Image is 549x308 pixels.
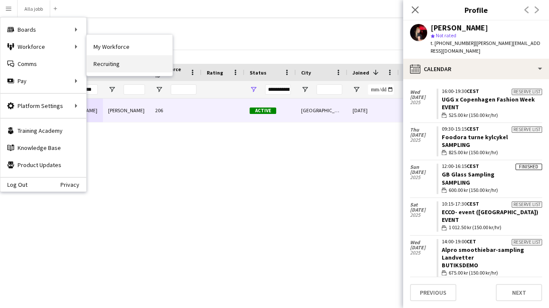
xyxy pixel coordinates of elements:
[442,216,542,224] div: Event
[410,245,437,250] span: [DATE]
[516,164,542,170] div: Finished
[431,40,475,46] span: t. [PHONE_NUMBER]
[410,202,437,207] span: Sat
[18,0,50,17] button: Alla jobb
[60,181,86,188] a: Privacy
[410,164,437,170] span: Sun
[317,84,342,95] input: City Filter Input
[103,99,150,122] div: [PERSON_NAME]
[410,212,437,218] span: 2025
[442,133,508,141] a: Foodora turne kylcykel
[250,69,266,76] span: Status
[467,200,479,207] span: CEST
[0,97,86,114] div: Platform Settings
[399,99,450,122] div: 137 days
[442,246,524,261] a: Alpro smoothiebar-sampling Landvetter
[449,111,498,119] span: 525.00 kr (150.00 kr/hr)
[353,69,369,76] span: Joined
[449,149,498,156] span: 825.00 kr (150.00 kr/hr)
[0,55,86,72] a: Comms
[442,126,542,132] div: 09:30-15:15
[0,21,86,38] div: Boards
[410,207,437,212] span: [DATE]
[410,175,437,180] span: 2025
[442,179,542,186] div: Sampling
[442,208,538,216] a: ECCO- event ([GEOGRAPHIC_DATA])
[467,163,479,169] span: CEST
[0,139,86,156] a: Knowledge Base
[431,24,488,32] div: [PERSON_NAME]
[0,122,86,139] a: Training Academy
[150,99,202,122] div: 206
[410,100,437,105] span: 2025
[442,170,495,178] a: GB Glass Sampling
[353,86,360,93] button: Open Filter Menu
[449,224,501,231] span: 1 012.50 kr (150.00 kr/hr)
[296,99,347,122] div: [GEOGRAPHIC_DATA]
[431,40,540,54] span: | [PERSON_NAME][EMAIL_ADDRESS][DOMAIN_NAME]
[347,99,399,122] div: [DATE]
[0,181,27,188] a: Log Out
[0,38,86,55] div: Workforce
[410,284,456,301] button: Previous
[87,55,172,72] a: Recruiting
[76,84,98,95] input: First Name Filter Input
[403,59,549,79] div: Calendar
[301,86,309,93] button: Open Filter Menu
[436,32,456,39] span: Not rated
[442,261,542,269] div: Butiksdemo
[410,95,437,100] span: [DATE]
[124,84,145,95] input: Last Name Filter Input
[512,89,542,95] div: Reserve list
[403,4,549,15] h3: Profile
[442,89,542,94] div: 16:00-19:30
[87,38,172,55] a: My Workforce
[410,127,437,132] span: Thu
[467,88,479,94] span: CEST
[442,201,542,206] div: 10:15-17:30
[442,239,542,244] div: 14:00-19:00
[512,126,542,133] div: Reserve list
[442,141,542,149] div: Sampling
[442,164,542,169] div: 12:00-16:15
[512,201,542,208] div: Reserve list
[171,84,196,95] input: Workforce ID Filter Input
[512,239,542,245] div: Reserve list
[496,284,542,301] button: Next
[442,96,535,103] a: UGG x Copenhagen Fashion Week
[410,138,437,143] span: 2025
[301,69,311,76] span: City
[410,132,437,138] span: [DATE]
[207,69,223,76] span: Rating
[250,108,276,114] span: Active
[410,170,437,175] span: [DATE]
[410,240,437,245] span: Wed
[467,238,476,245] span: CET
[467,126,479,132] span: CEST
[368,84,394,95] input: Joined Filter Input
[108,86,116,93] button: Open Filter Menu
[410,90,437,95] span: Wed
[250,86,257,93] button: Open Filter Menu
[0,72,86,90] div: Pay
[449,269,498,277] span: 675.00 kr (150.00 kr/hr)
[449,186,498,194] span: 600.00 kr (150.00 kr/hr)
[442,103,542,111] div: Event
[155,86,163,93] button: Open Filter Menu
[0,156,86,173] a: Product Updates
[410,250,437,255] span: 2025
